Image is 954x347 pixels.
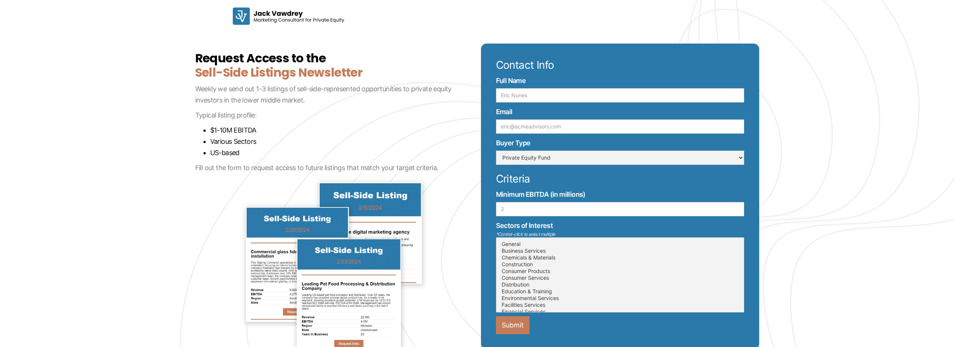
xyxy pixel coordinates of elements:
option: Construction [501,261,739,268]
h3: Criteria [496,172,744,185]
label: Sectors of Interest [496,220,744,231]
option: Facilities Services [501,302,739,308]
input: Eric Nunes [496,88,744,103]
option: Financial Services [501,308,739,315]
label: Buyer Type [496,137,744,149]
em: *Control-click to select multiple [496,231,555,237]
li: US-based [210,147,473,158]
h3: Contact Info [496,59,744,71]
label: Minimum EBITDA (in millions) [496,189,744,200]
label: Full Name [496,75,744,86]
li: Various Sectors [210,136,473,147]
option: Education & Training [501,288,739,295]
option: Business Services [501,247,739,254]
input: Submit [496,316,529,334]
option: Chemicals & Materials [501,254,739,261]
p: Weekly we send out 1-3 listings of sell-side-represented opportunities to private equity investor... [195,83,473,106]
p: Typical listing profile: [195,110,473,121]
label: Email [496,106,744,118]
h1: Request Access to the [195,51,473,80]
option: Consumer Products [501,268,739,275]
p: Fill out the form to request access to future listings that match your target criteria. [195,162,473,173]
option: General [501,241,739,247]
option: Environmental Services [501,295,739,302]
span: Sell-Side Listings Newsletter [195,64,363,81]
li: $1-10M EBITDA [210,125,473,136]
option: Consumer Services [501,275,739,281]
input: 2 [496,202,744,216]
input: eric@acmeadvisors.com [496,119,744,134]
option: Distribution [501,281,739,288]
